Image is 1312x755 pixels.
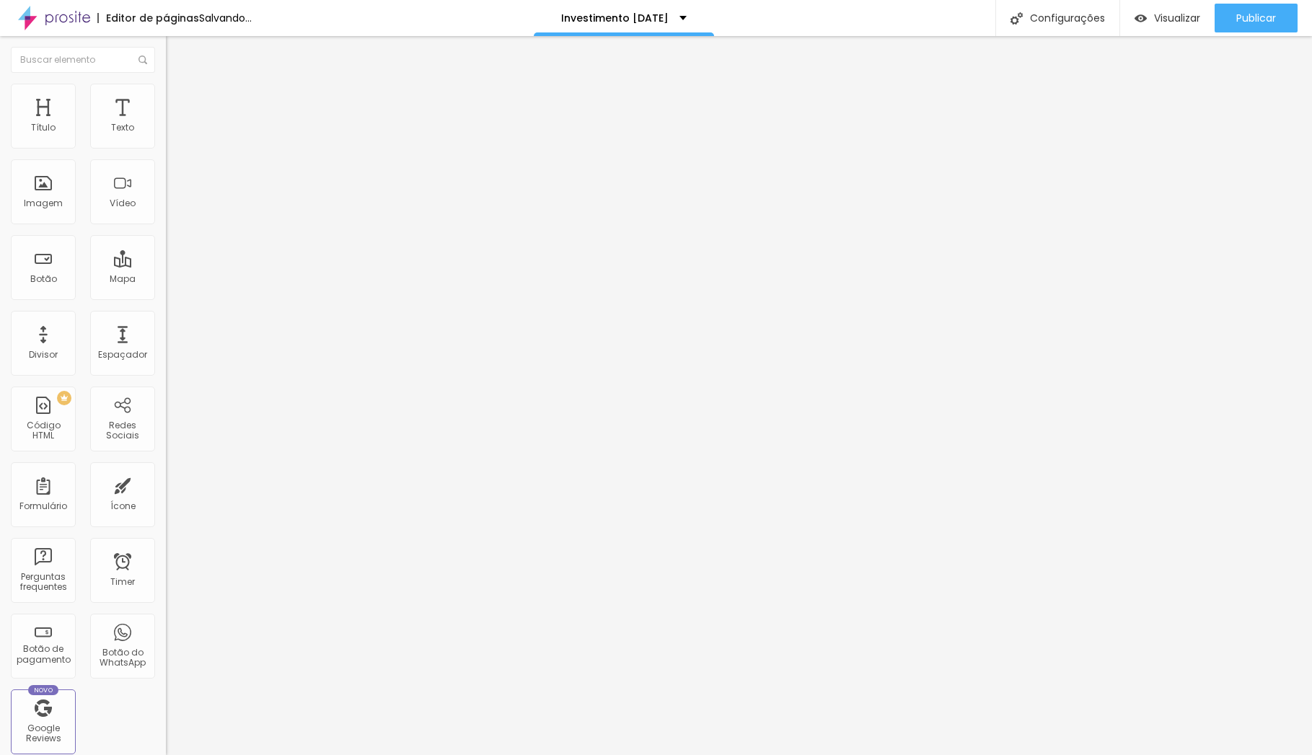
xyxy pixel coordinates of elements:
div: Timer [110,577,135,587]
div: Espaçador [98,350,147,360]
div: Botão de pagamento [14,644,71,665]
p: Investimento [DATE] [561,13,669,23]
div: Google Reviews [14,723,71,744]
span: Visualizar [1154,12,1200,24]
img: Icone [138,56,147,64]
div: Formulário [19,501,67,511]
iframe: Editor [166,36,1312,755]
div: Botão [30,274,57,284]
div: Mapa [110,274,136,284]
div: Botão do WhatsApp [94,648,151,668]
span: Publicar [1236,12,1276,24]
img: view-1.svg [1135,12,1147,25]
input: Buscar elemento [11,47,155,73]
div: Divisor [29,350,58,360]
div: Imagem [24,198,63,208]
div: Texto [111,123,134,133]
button: Visualizar [1120,4,1215,32]
div: Salvando... [199,13,252,23]
div: Perguntas frequentes [14,572,71,593]
div: Ícone [110,501,136,511]
button: Publicar [1215,4,1298,32]
img: Icone [1011,12,1023,25]
div: Redes Sociais [94,420,151,441]
div: Código HTML [14,420,71,441]
div: Vídeo [110,198,136,208]
div: Título [31,123,56,133]
div: Editor de páginas [97,13,199,23]
div: Novo [28,685,59,695]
